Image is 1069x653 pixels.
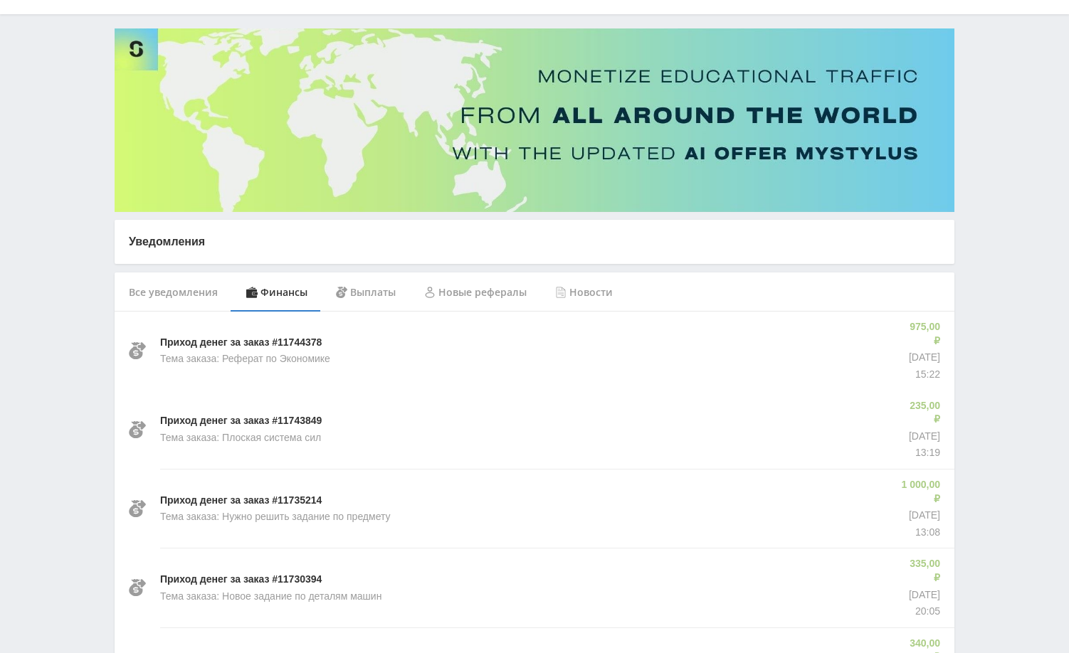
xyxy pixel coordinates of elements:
[115,28,954,212] img: Banner
[129,234,940,250] p: Уведомления
[899,478,940,506] p: 1 000,00 ₽
[160,352,330,366] p: Тема заказа: Реферат по Экономике
[905,430,940,444] p: [DATE]
[160,573,322,587] p: Приход денег за заказ #11730394
[905,399,940,427] p: 235,00 ₽
[905,557,940,585] p: 335,00 ₽
[160,336,322,350] p: Приход денег за заказ #11744378
[905,320,940,348] p: 975,00 ₽
[905,368,940,382] p: 15:22
[160,510,391,524] p: Тема заказа: Нужно решить задание по предмету
[410,272,541,312] div: Новые рефералы
[322,272,410,312] div: Выплаты
[115,272,232,312] div: Все уведомления
[232,272,322,312] div: Финансы
[541,272,627,312] div: Новости
[160,431,321,445] p: Тема заказа: Плоская система сил
[899,526,940,540] p: 13:08
[160,590,381,604] p: Тема заказа: Новое задание по деталям машин
[160,414,322,428] p: Приход денег за заказ #11743849
[905,351,940,365] p: [DATE]
[899,509,940,523] p: [DATE]
[160,494,322,508] p: Приход денег за заказ #11735214
[905,446,940,460] p: 13:19
[905,588,940,602] p: [DATE]
[905,605,940,619] p: 20:05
